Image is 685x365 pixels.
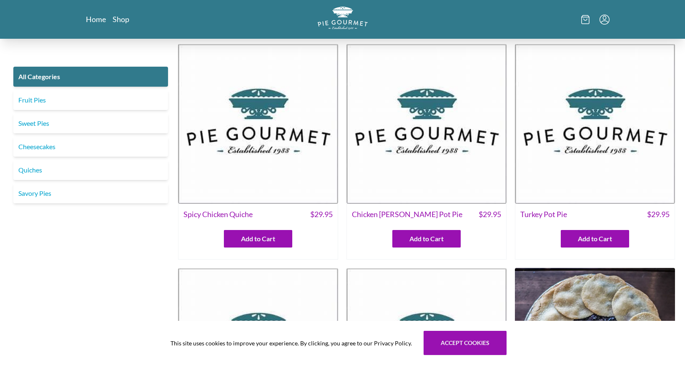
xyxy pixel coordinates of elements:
span: Add to Cart [409,234,444,244]
img: Spicy Chicken Quiche [178,44,338,204]
a: Cheesecakes [13,137,168,157]
span: $ 29.95 [647,209,670,220]
a: Quiches [13,160,168,180]
a: All Categories [13,67,168,87]
span: Chicken [PERSON_NAME] Pot Pie [352,209,462,220]
button: Add to Cart [224,230,292,247]
a: Fruit Pies [13,90,168,110]
a: Shop [113,14,129,24]
span: Spicy Chicken Quiche [183,209,253,220]
a: Savory Pies [13,183,168,203]
span: $ 29.95 [310,209,333,220]
span: Add to Cart [578,234,612,244]
img: Chicken Curry Pot Pie [346,44,507,204]
a: Sweet Pies [13,113,168,133]
span: $ 29.95 [479,209,501,220]
span: This site uses cookies to improve your experience. By clicking, you agree to our Privacy Policy. [171,339,412,347]
span: Turkey Pot Pie [520,209,567,220]
img: Turkey Pot Pie [515,44,675,204]
a: Home [86,14,106,24]
button: Accept cookies [424,331,507,355]
button: Menu [600,15,610,25]
button: Add to Cart [561,230,629,247]
span: Add to Cart [241,234,275,244]
button: Add to Cart [392,230,461,247]
a: Logo [318,7,368,32]
img: logo [318,7,368,30]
